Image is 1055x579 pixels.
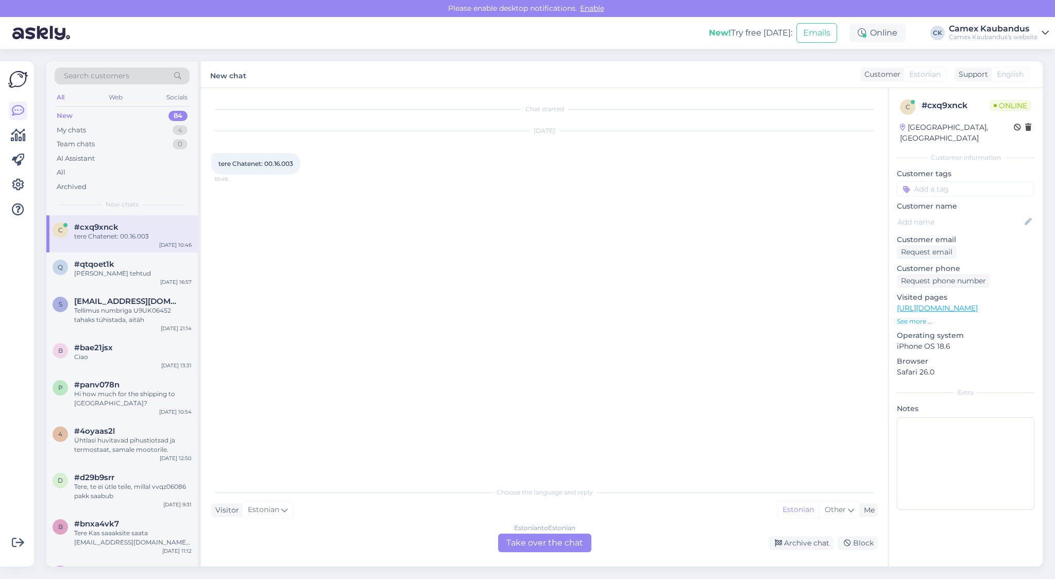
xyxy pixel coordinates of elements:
div: Archived [57,182,87,192]
div: Socials [164,91,190,104]
p: Customer phone [897,263,1034,274]
div: [DATE] 13:31 [161,362,192,369]
div: New [57,111,73,121]
div: Ciao [74,352,192,362]
div: [DATE] 10:54 [159,408,192,416]
span: #4oyaas2l [74,427,115,436]
div: Try free [DATE]: [709,27,792,39]
div: [DATE] 12:50 [160,454,192,462]
span: d [58,476,63,484]
div: Support [955,69,988,80]
div: AI Assistant [57,154,95,164]
p: Browser [897,356,1034,367]
button: Emails [796,23,837,43]
input: Add name [897,216,1023,228]
div: All [55,91,66,104]
span: #bnxa4vk7 [74,519,119,529]
img: Askly Logo [8,70,28,89]
span: Enable [577,4,607,13]
p: See more ... [897,317,1034,326]
div: Tellimus numbriga U9UK06452 tahaks tühistada, aitäh [74,306,192,325]
b: New! [709,28,731,38]
p: Safari 26.0 [897,367,1034,378]
div: [GEOGRAPHIC_DATA], [GEOGRAPHIC_DATA] [900,122,1014,144]
div: Customer information [897,153,1034,162]
span: Estonian [248,504,279,516]
a: Camex KaubandusCamex Kaubandus's website [949,25,1049,41]
span: Search customers [64,71,129,81]
span: Estonian [909,69,941,80]
span: #qtqoet1k [74,260,114,269]
div: Web [107,91,125,104]
div: Ühtlasi huvitavad pihustiotsad ja termostaat, samale mootorile. [74,436,192,454]
div: [DATE] 11:12 [162,547,192,555]
span: #xohxpvro [74,566,117,575]
div: All [57,167,65,178]
span: New chats [106,200,139,209]
div: 0 [173,139,188,149]
div: My chats [57,125,86,135]
div: Extra [897,388,1034,397]
p: iPhone OS 18.6 [897,341,1034,352]
div: CK [930,26,945,40]
span: 10:46 [214,175,253,183]
div: Chat started [211,105,878,114]
div: Choose the language and reply [211,488,878,497]
div: Team chats [57,139,95,149]
span: S [59,300,62,308]
span: Other [825,505,846,514]
div: Request email [897,245,957,259]
div: 84 [168,111,188,121]
p: Customer email [897,234,1034,245]
div: [DATE] 21:14 [161,325,192,332]
div: [DATE] 9:31 [163,501,192,508]
div: tere Chatenet: 00.16.003 [74,232,192,241]
div: Camex Kaubandus's website [949,33,1037,41]
div: Archive chat [769,536,833,550]
p: Customer tags [897,168,1034,179]
p: Customer name [897,201,1034,212]
span: 4 [58,430,62,438]
div: Online [849,24,906,42]
span: c [906,103,910,111]
label: New chat [210,67,246,81]
span: #bae21jsx [74,343,113,352]
span: q [58,263,63,271]
a: [URL][DOMAIN_NAME] [897,303,978,313]
div: Request phone number [897,274,990,288]
span: p [58,384,63,391]
div: Camex Kaubandus [949,25,1037,33]
div: Take over the chat [498,534,591,552]
input: Add a tag [897,181,1034,197]
div: [DATE] [211,126,878,135]
span: c [58,226,63,234]
div: Hi how much for the shipping to [GEOGRAPHIC_DATA]? [74,389,192,408]
div: Customer [860,69,900,80]
span: English [997,69,1024,80]
div: Block [838,536,878,550]
div: 4 [173,125,188,135]
div: Visitor [211,505,239,516]
div: [PERSON_NAME] tehtud [74,269,192,278]
div: [DATE] 10:46 [159,241,192,249]
div: # cxq9xnck [922,99,990,112]
span: Sectorx5@hotmail.com [74,297,181,306]
p: Visited pages [897,292,1034,303]
span: #cxq9xnck [74,223,118,232]
span: b [58,347,63,354]
span: b [58,523,63,531]
span: #d29b9srr [74,473,114,482]
div: Tere Kas saaaksite saata [EMAIL_ADDRESS][DOMAIN_NAME] e-[PERSON_NAME] ka minu tellimuse arve: EWF... [74,529,192,547]
span: tere Chatenet: 00.16.003 [218,160,293,167]
div: Me [860,505,875,516]
div: [DATE] 16:57 [160,278,192,286]
p: Operating system [897,330,1034,341]
div: Tere, te ei ütle teile, millal vvqz06086 pakk saabub [74,482,192,501]
div: Estonian to Estonian [514,523,575,533]
div: Estonian [777,502,819,518]
span: #panv078n [74,380,120,389]
span: Online [990,100,1031,111]
p: Notes [897,403,1034,414]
